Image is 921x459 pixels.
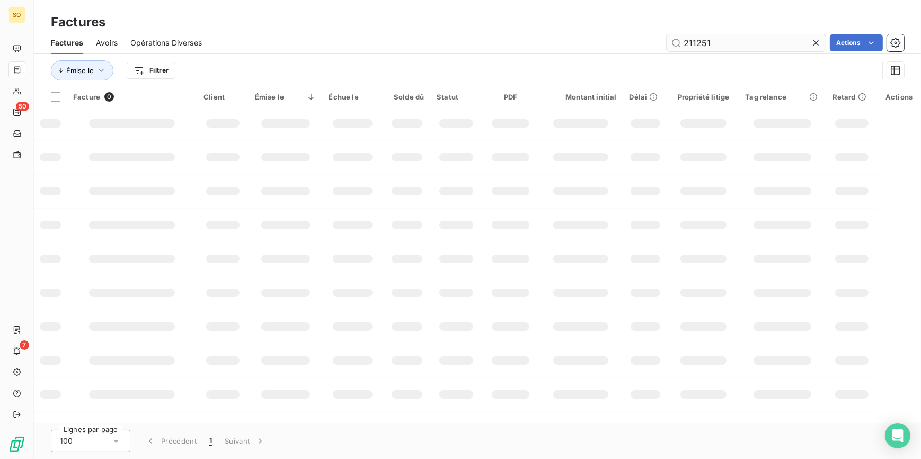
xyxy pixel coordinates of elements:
[8,6,25,23] div: SO
[96,38,118,48] span: Avoirs
[51,38,83,48] span: Factures
[489,93,533,101] div: PDF
[66,66,94,75] span: Émise le
[745,93,819,101] div: Tag relance
[255,93,316,101] div: Émise le
[883,93,915,101] div: Actions
[885,423,910,448] div: Open Intercom Messenger
[833,93,871,101] div: Retard
[389,93,424,101] div: Solde dû
[20,340,29,350] span: 7
[203,93,242,101] div: Client
[130,38,202,48] span: Opérations Diverses
[16,102,29,111] span: 50
[60,436,73,446] span: 100
[830,34,883,51] button: Actions
[51,60,113,80] button: Émise le
[218,430,272,452] button: Suivant
[675,93,732,101] div: Propriété litige
[209,436,212,446] span: 1
[139,430,203,452] button: Précédent
[104,92,114,102] span: 0
[127,62,175,79] button: Filtrer
[51,13,105,32] h3: Factures
[667,34,826,51] input: Rechercher
[545,93,617,101] div: Montant initial
[437,93,476,101] div: Statut
[203,430,218,452] button: 1
[329,93,377,101] div: Échue le
[630,93,662,101] div: Délai
[73,93,100,101] span: Facture
[8,436,25,453] img: Logo LeanPay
